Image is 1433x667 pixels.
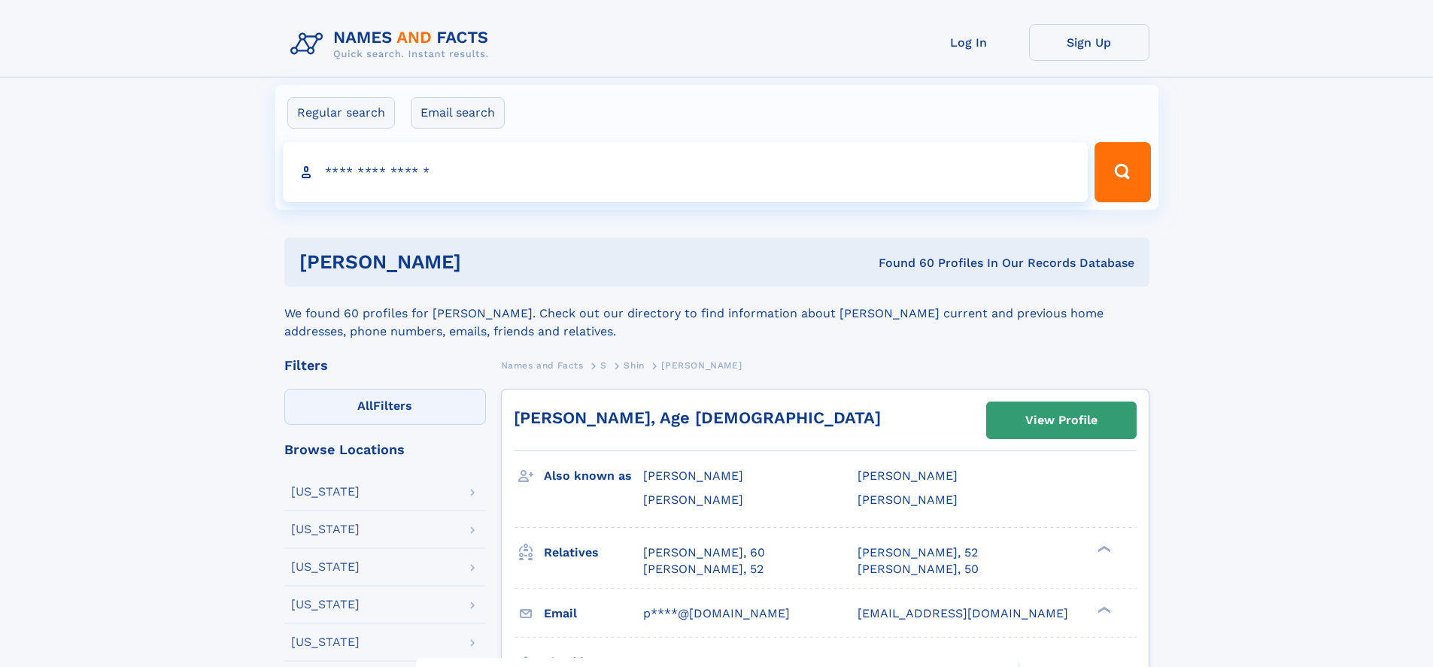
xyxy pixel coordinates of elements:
[544,601,643,626] h3: Email
[544,463,643,489] h3: Also known as
[858,606,1068,620] span: [EMAIL_ADDRESS][DOMAIN_NAME]
[299,253,670,271] h1: [PERSON_NAME]
[669,255,1134,271] div: Found 60 Profiles In Our Records Database
[284,443,486,456] div: Browse Locations
[858,493,958,507] span: [PERSON_NAME]
[501,356,584,374] a: Names and Facts
[291,636,360,648] div: [US_STATE]
[283,142,1088,202] input: search input
[643,468,743,483] span: [PERSON_NAME]
[1025,403,1098,438] div: View Profile
[909,24,1029,61] a: Log In
[514,408,881,427] a: [PERSON_NAME], Age [DEMOGRAPHIC_DATA]
[624,356,644,374] a: Shin
[643,561,764,578] a: [PERSON_NAME], 52
[661,360,742,371] span: [PERSON_NAME]
[1094,605,1112,614] div: ❯
[291,561,360,573] div: [US_STATE]
[1094,142,1150,202] button: Search Button
[600,360,607,371] span: S
[858,468,958,483] span: [PERSON_NAME]
[284,24,501,65] img: Logo Names and Facts
[544,540,643,565] h3: Relatives
[643,493,743,507] span: [PERSON_NAME]
[987,402,1136,438] a: View Profile
[284,389,486,425] label: Filters
[287,97,395,129] label: Regular search
[284,287,1149,341] div: We found 60 profiles for [PERSON_NAME]. Check out our directory to find information about [PERSON...
[624,360,644,371] span: Shin
[291,523,360,535] div: [US_STATE]
[858,544,978,561] a: [PERSON_NAME], 52
[1094,544,1112,553] div: ❯
[858,561,979,578] a: [PERSON_NAME], 50
[411,97,505,129] label: Email search
[1029,24,1149,61] a: Sign Up
[291,486,360,498] div: [US_STATE]
[643,544,765,561] a: [PERSON_NAME], 60
[284,359,486,372] div: Filters
[291,599,360,611] div: [US_STATE]
[600,356,607,374] a: S
[357,399,373,413] span: All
